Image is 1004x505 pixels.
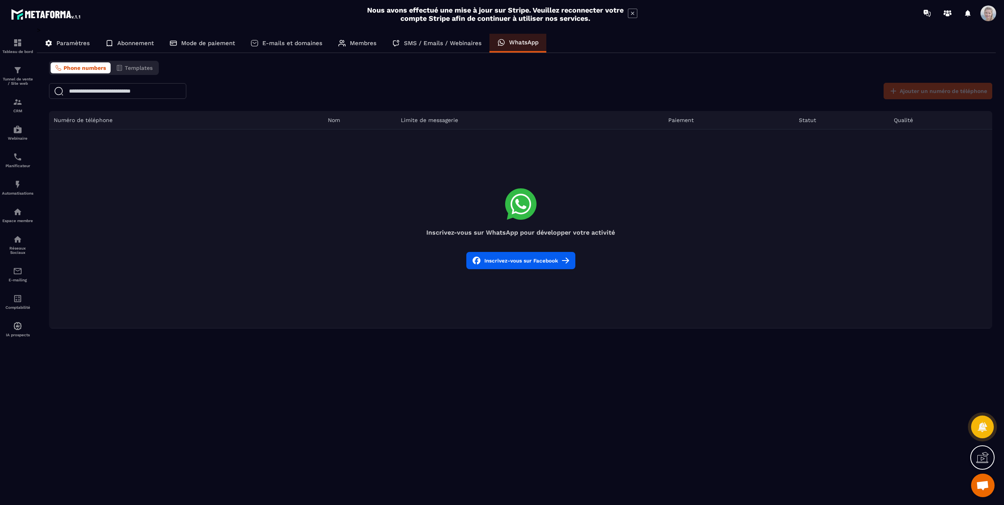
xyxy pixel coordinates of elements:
img: automations [13,321,22,331]
img: email [13,266,22,276]
th: Paiement [664,111,794,129]
th: Numéro de téléphone [49,111,323,129]
img: logo [11,7,82,21]
p: Tableau de bord [2,49,33,54]
span: Templates [125,65,153,71]
th: Statut [794,111,889,129]
a: formationformationTableau de bord [2,32,33,60]
p: Abonnement [117,40,154,47]
a: formationformationTunnel de vente / Site web [2,60,33,91]
p: Comptabilité [2,305,33,310]
img: accountant [13,294,22,303]
a: schedulerschedulerPlanificateur [2,146,33,174]
button: Phone numbers [51,62,111,73]
h2: Nous avons effectué une mise à jour sur Stripe. Veuillez reconnecter votre compte Stripe afin de ... [367,6,624,22]
a: Ouvrir le chat [971,474,995,497]
span: Phone numbers [64,65,106,71]
th: Qualité [889,111,992,129]
img: formation [13,97,22,107]
p: E-mailing [2,278,33,282]
p: Espace membre [2,219,33,223]
p: IA prospects [2,333,33,337]
button: Inscrivez-vous sur Facebook [466,252,575,269]
a: automationsautomationsEspace membre [2,201,33,229]
p: Membres [350,40,376,47]
button: Templates [111,62,157,73]
p: SMS / Emails / Webinaires [404,40,482,47]
img: automations [13,125,22,134]
th: Nom [323,111,396,129]
a: accountantaccountantComptabilité [2,288,33,315]
th: Limite de messagerie [396,111,664,129]
img: automations [13,180,22,189]
p: Réseaux Sociaux [2,246,33,255]
a: social-networksocial-networkRéseaux Sociaux [2,229,33,261]
p: CRM [2,109,33,113]
p: E-mails et domaines [262,40,322,47]
p: Mode de paiement [181,40,235,47]
img: automations [13,207,22,217]
img: scheduler [13,152,22,162]
img: social-network [13,235,22,244]
p: Tunnel de vente / Site web [2,77,33,86]
img: formation [13,38,22,47]
p: Planificateur [2,164,33,168]
a: automationsautomationsAutomatisations [2,174,33,201]
div: > [37,26,996,328]
img: formation [13,66,22,75]
h4: Inscrivez-vous sur WhatsApp pour développer votre activité [49,229,992,236]
a: automationsautomationsWebinaire [2,119,33,146]
p: Automatisations [2,191,33,195]
p: Webinaire [2,136,33,140]
p: WhatsApp [509,39,538,46]
a: emailemailE-mailing [2,261,33,288]
a: formationformationCRM [2,91,33,119]
p: Paramètres [56,40,90,47]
